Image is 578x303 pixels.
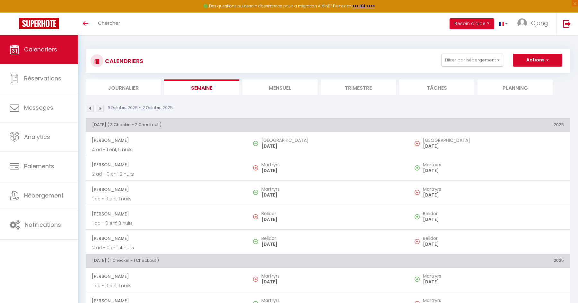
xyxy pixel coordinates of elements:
span: [PERSON_NAME] [92,232,241,244]
p: 1 ad - 0 enf, 1 nuits [92,196,241,202]
span: Réservations [24,74,61,82]
span: Hébergement [24,191,64,199]
h5: Belidor [261,236,402,241]
p: 1 ad - 0 enf, 3 nuits [92,220,241,227]
img: NO IMAGE [253,277,258,282]
span: [PERSON_NAME] [92,159,241,171]
p: [DATE] [423,167,564,174]
h5: Martryrs [261,273,402,279]
img: NO IMAGE [415,141,420,146]
span: Messages [24,104,53,112]
th: [DATE] ( 1 Checkin - 1 Checkout ) [86,254,409,267]
img: NO IMAGE [415,239,420,244]
p: [DATE] [423,143,564,150]
h5: Martryrs [261,187,402,192]
span: [PERSON_NAME] [92,183,241,196]
h5: Martryrs [261,162,402,167]
th: 2025 [409,118,570,131]
h5: Belidor [261,211,402,216]
span: Paiements [24,162,54,170]
span: [PERSON_NAME] [92,208,241,220]
p: [DATE] [423,279,564,285]
th: 2025 [409,254,570,267]
span: Chercher [98,20,120,26]
h5: Martryrs [423,298,564,303]
span: [PERSON_NAME] [92,134,241,146]
p: [DATE] [423,241,564,248]
h5: [GEOGRAPHIC_DATA] [261,138,402,143]
h5: Martryrs [423,273,564,279]
li: Journalier [86,79,161,95]
h5: Martryrs [423,162,564,167]
h5: Belidor [423,211,564,216]
p: 6 Octobre 2025 - 12 Octobre 2025 [108,105,173,111]
p: [DATE] [423,192,564,198]
h5: Martryrs [423,187,564,192]
li: Tâches [399,79,474,95]
p: [DATE] [261,279,402,285]
img: ... [517,18,527,28]
span: Analytics [24,133,50,141]
p: [DATE] [423,216,564,223]
span: Notifications [25,221,61,229]
h5: [GEOGRAPHIC_DATA] [423,138,564,143]
span: Ojong [531,19,548,27]
img: NO IMAGE [253,214,258,219]
p: 2 ad - 0 enf, 4 nuits [92,244,241,251]
h5: Martryrs [261,298,402,303]
button: Actions [513,54,562,67]
li: Mensuel [242,79,318,95]
p: [DATE] [261,143,402,150]
a: >>> ICI <<<< [353,3,375,9]
span: [PERSON_NAME] [92,270,241,282]
img: Super Booking [19,18,59,29]
p: 1 ad - 0 enf, 1 nuits [92,282,241,289]
button: Besoin d'aide ? [450,18,494,29]
span: Calendriers [24,45,57,53]
p: [DATE] [261,241,402,248]
a: ... Ojong [512,13,556,35]
img: NO IMAGE [415,190,420,195]
th: [DATE] ( 3 Checkin - 2 Checkout ) [86,118,409,131]
img: NO IMAGE [415,214,420,219]
p: [DATE] [261,167,402,174]
li: Semaine [164,79,239,95]
a: Chercher [93,13,125,35]
img: logout [563,20,571,28]
p: 2 ad - 0 enf, 2 nuits [92,171,241,178]
img: NO IMAGE [415,165,420,170]
p: [DATE] [261,192,402,198]
li: Trimestre [321,79,396,95]
img: NO IMAGE [253,165,258,170]
li: Planning [477,79,553,95]
img: NO IMAGE [415,277,420,282]
h5: Belidor [423,236,564,241]
p: 4 ad - 1 enf, 5 nuits [92,146,241,153]
p: [DATE] [261,216,402,223]
h3: CALENDRIERS [103,54,143,68]
button: Filtrer par hébergement [442,54,503,67]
